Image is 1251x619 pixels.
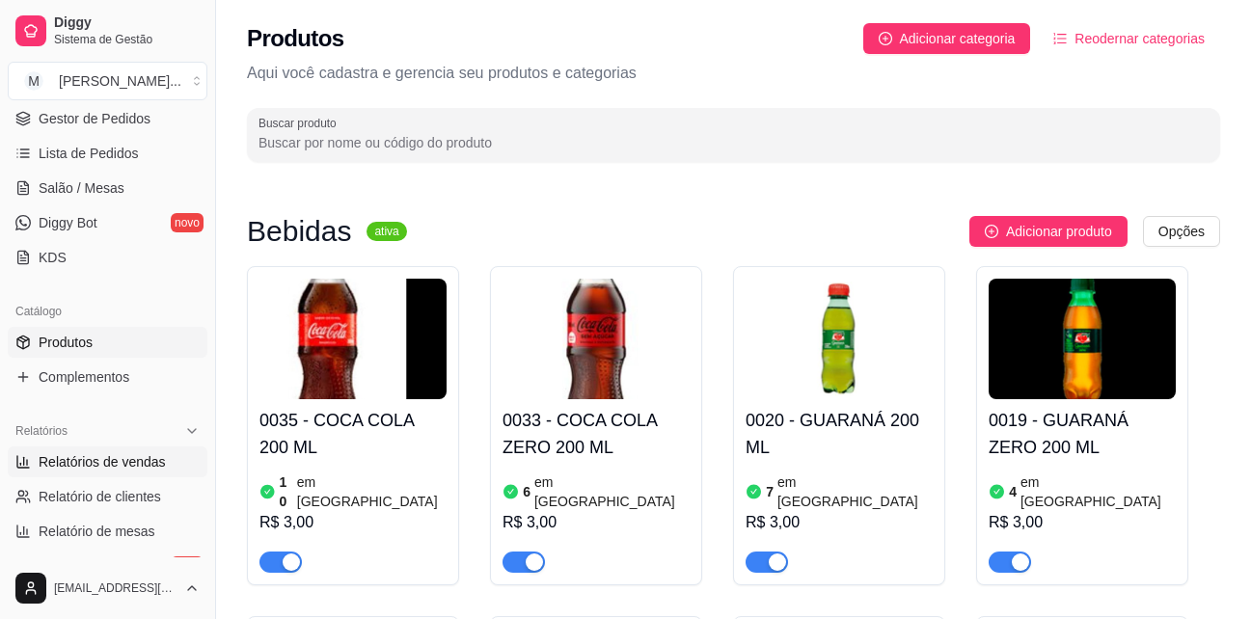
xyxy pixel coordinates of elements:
span: Relatório de clientes [39,487,161,506]
span: Produtos [39,333,93,352]
a: KDS [8,242,207,273]
article: em [GEOGRAPHIC_DATA] [777,472,933,511]
div: [PERSON_NAME] ... [59,71,181,91]
button: Select a team [8,62,207,100]
span: plus-circle [879,32,892,45]
button: Opções [1143,216,1220,247]
a: DiggySistema de Gestão [8,8,207,54]
a: Relatório de fidelidadenovo [8,551,207,581]
span: [EMAIL_ADDRESS][DOMAIN_NAME] [54,580,177,596]
button: Reodernar categorias [1038,23,1220,54]
span: Lista de Pedidos [39,144,139,163]
a: Salão / Mesas [8,173,207,203]
a: Relatórios de vendas [8,446,207,477]
span: Reodernar categorias [1074,28,1205,49]
article: em [GEOGRAPHIC_DATA] [534,472,690,511]
article: 4 [1009,482,1017,501]
span: Sistema de Gestão [54,32,200,47]
div: Catálogo [8,296,207,327]
span: Adicionar produto [1006,221,1112,242]
input: Buscar produto [258,133,1209,152]
span: ordered-list [1053,32,1067,45]
div: R$ 3,00 [746,511,933,534]
p: Aqui você cadastra e gerencia seu produtos e categorias [247,62,1220,85]
span: Relatório de mesas [39,522,155,541]
a: Produtos [8,327,207,358]
button: Adicionar produto [969,216,1128,247]
span: Opções [1158,221,1205,242]
article: em [GEOGRAPHIC_DATA] [297,472,447,511]
span: KDS [39,248,67,267]
h4: 0019 - GUARANÁ ZERO 200 ML [989,407,1176,461]
h4: 0035 - COCA COLA 200 ML [259,407,447,461]
a: Lista de Pedidos [8,138,207,169]
article: em [GEOGRAPHIC_DATA] [1020,472,1176,511]
sup: ativa [367,222,406,241]
span: Diggy [54,14,200,32]
span: Relatórios de vendas [39,452,166,471]
img: product-image [503,279,690,399]
span: M [24,71,43,91]
span: Relatório de fidelidade [39,556,173,576]
a: Diggy Botnovo [8,207,207,238]
a: Relatório de mesas [8,516,207,547]
div: R$ 3,00 [503,511,690,534]
label: Buscar produto [258,115,343,131]
span: Relatórios [15,423,68,439]
article: 6 [523,482,530,501]
span: Gestor de Pedidos [39,109,150,128]
span: Salão / Mesas [39,178,124,198]
h2: Produtos [247,23,344,54]
img: product-image [259,279,447,399]
div: R$ 3,00 [259,511,447,534]
span: Complementos [39,367,129,387]
a: Complementos [8,362,207,392]
h4: 0033 - COCA COLA ZERO 200 ML [503,407,690,461]
span: plus-circle [985,225,998,238]
img: product-image [746,279,933,399]
a: Relatório de clientes [8,481,207,512]
h4: 0020 - GUARANÁ 200 ML [746,407,933,461]
button: [EMAIL_ADDRESS][DOMAIN_NAME] [8,565,207,611]
a: Gestor de Pedidos [8,103,207,134]
article: 10 [280,472,293,511]
article: 7 [766,482,774,501]
div: R$ 3,00 [989,511,1176,534]
img: product-image [989,279,1176,399]
h3: Bebidas [247,220,351,243]
span: Diggy Bot [39,213,97,232]
button: Adicionar categoria [863,23,1031,54]
span: Adicionar categoria [900,28,1016,49]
